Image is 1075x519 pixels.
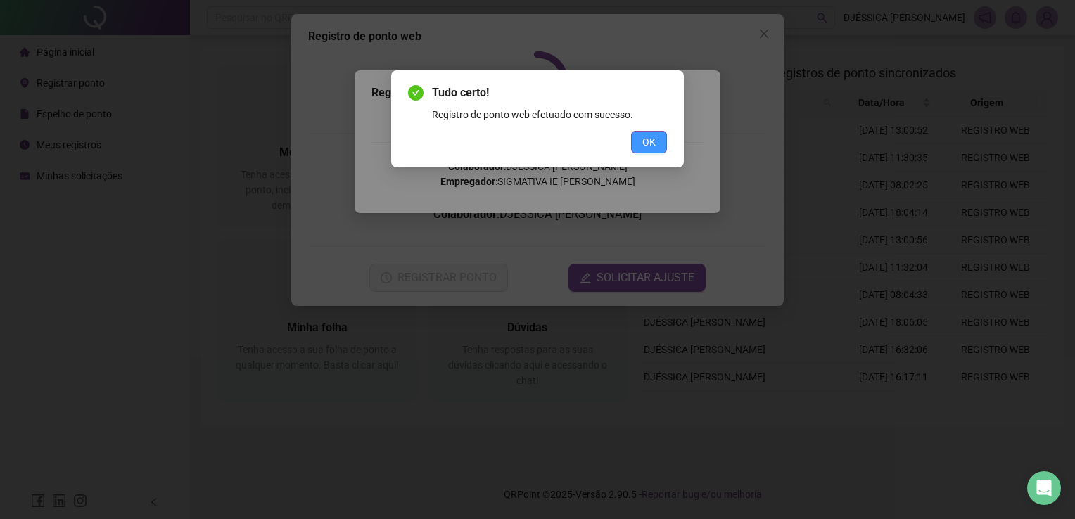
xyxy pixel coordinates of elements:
span: check-circle [408,85,424,101]
div: Registro de ponto web efetuado com sucesso. [432,107,667,122]
span: OK [642,134,656,150]
div: Open Intercom Messenger [1027,471,1061,505]
span: Tudo certo! [432,84,667,101]
button: OK [631,131,667,153]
